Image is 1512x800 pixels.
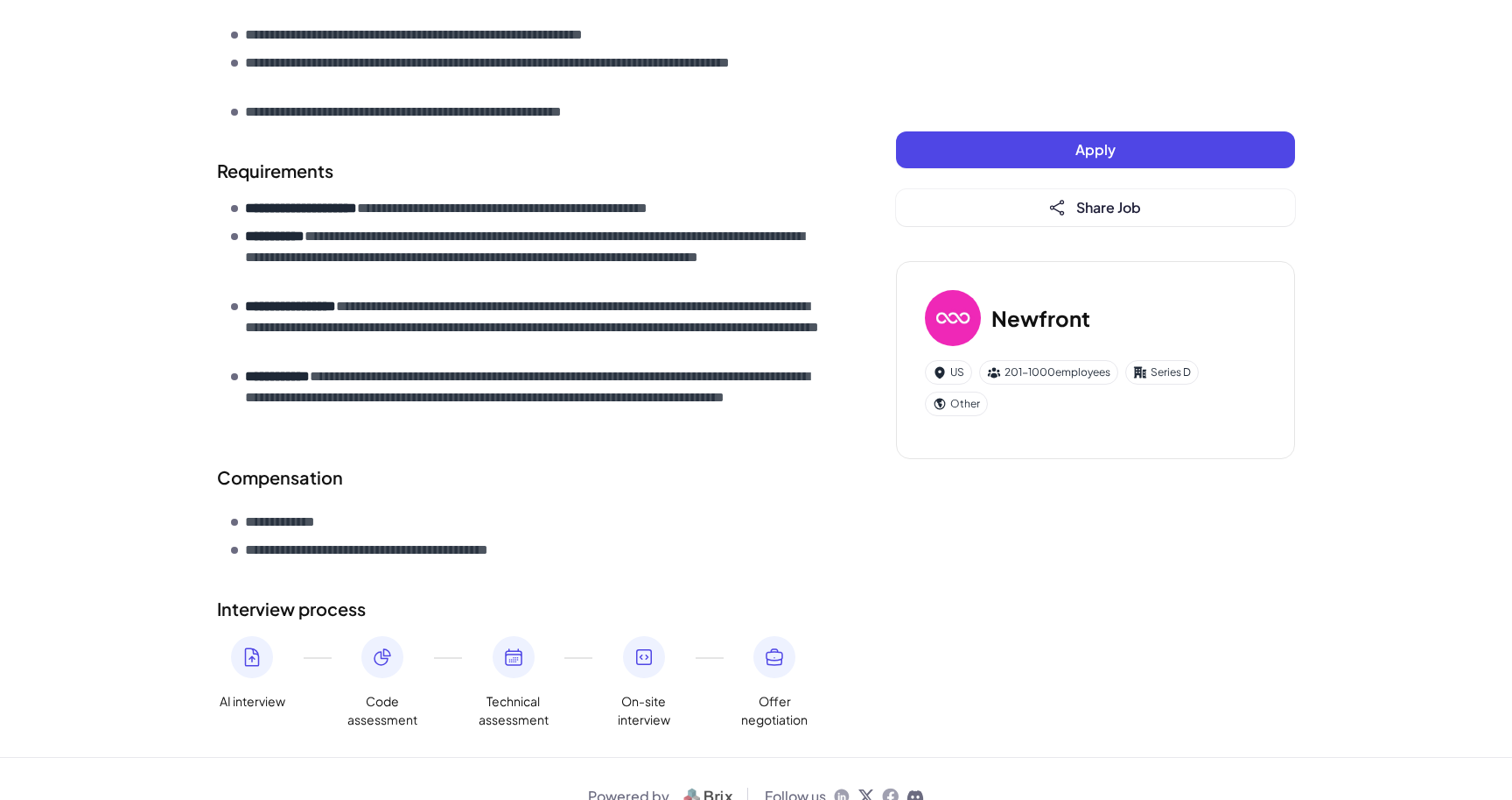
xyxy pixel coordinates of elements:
[925,360,972,385] div: US
[220,692,285,711] span: AI interview
[925,290,981,346] img: Ne
[609,692,679,729] span: On-site interview
[896,131,1295,168] button: Apply
[979,360,1118,385] div: 201-1000 employees
[896,189,1295,226] button: Share Job
[1075,140,1116,159] span: Apply
[347,692,417,729] span: Code assessment
[217,158,826,184] h2: Requirements
[1125,360,1199,385] div: Series D
[479,692,549,729] span: Technical assessment
[217,464,826,491] div: Compensation
[1076,198,1141,216] span: Share Job
[925,392,988,416] div: Other
[217,596,826,622] h2: Interview process
[739,692,809,729] span: Offer negotiation
[991,302,1090,334] h3: Newfront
